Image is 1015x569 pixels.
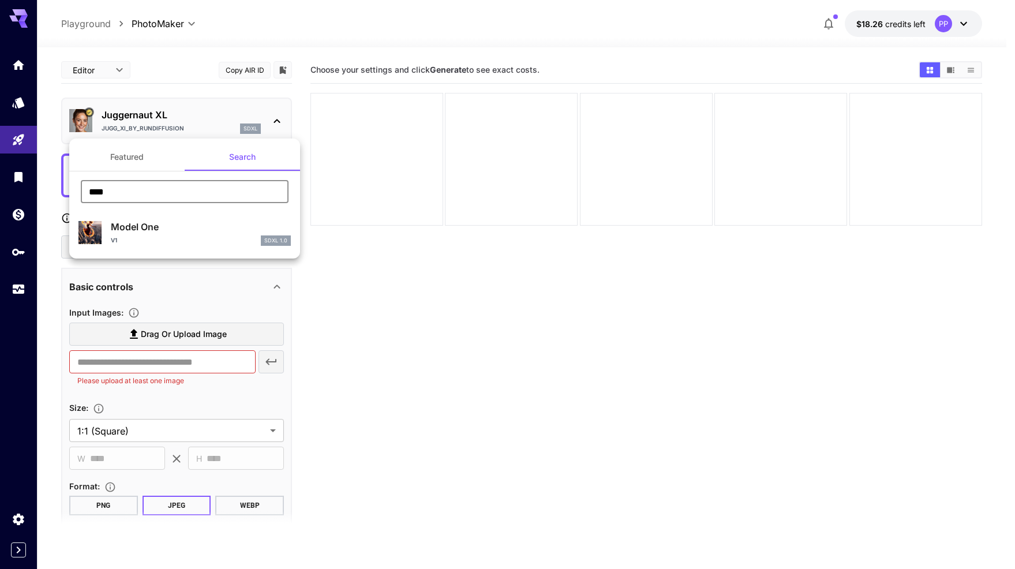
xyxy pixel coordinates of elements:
[69,143,185,171] button: Featured
[185,143,300,171] button: Search
[111,220,291,234] p: Model One
[111,236,117,245] p: v1
[78,215,291,250] div: Model Onev1SDXL 1.0
[264,237,287,245] p: SDXL 1.0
